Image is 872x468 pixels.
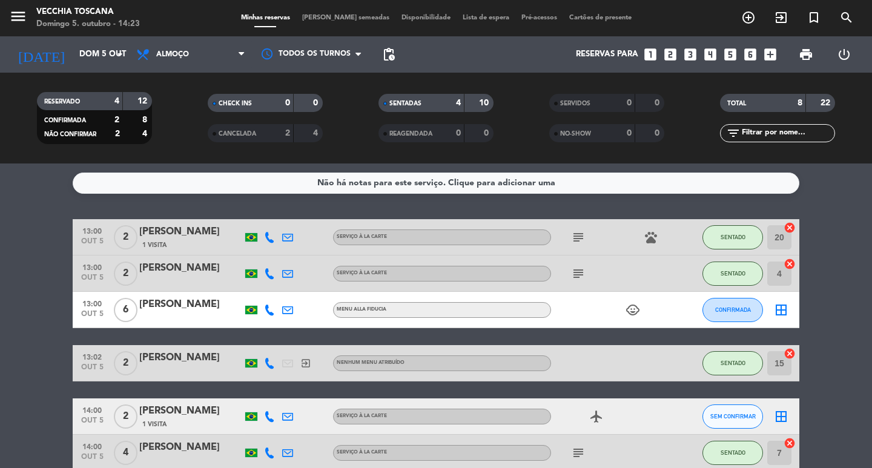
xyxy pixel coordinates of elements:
[682,47,698,62] i: looks_3
[721,360,745,366] span: SENTADO
[742,47,758,62] i: looks_6
[456,99,461,107] strong: 4
[515,15,563,21] span: Pré-acessos
[381,47,396,62] span: pending_actions
[784,222,796,234] i: cancel
[313,129,320,137] strong: 4
[114,404,137,429] span: 2
[219,101,252,107] span: CHECK INS
[219,131,256,137] span: CANCELADA
[589,409,604,424] i: airplanemode_active
[77,260,107,274] span: 13:00
[44,117,86,124] span: CONFIRMADA
[9,7,27,30] button: menu
[77,417,107,430] span: out 5
[576,50,638,59] span: Reservas para
[139,224,242,240] div: [PERSON_NAME]
[702,47,718,62] i: looks_4
[721,449,745,456] span: SENTADO
[313,99,320,107] strong: 0
[142,420,167,429] span: 1 Visita
[389,131,432,137] span: REAGENDADA
[114,441,137,465] span: 4
[655,129,662,137] strong: 0
[77,439,107,453] span: 14:00
[36,6,140,18] div: Vecchia Toscana
[142,130,150,138] strong: 4
[139,350,242,366] div: [PERSON_NAME]
[139,440,242,455] div: [PERSON_NAME]
[722,47,738,62] i: looks_5
[77,403,107,417] span: 14:00
[77,296,107,310] span: 13:00
[456,129,461,137] strong: 0
[560,101,590,107] span: SERVIDOS
[9,41,73,68] i: [DATE]
[142,240,167,250] span: 1 Visita
[285,129,290,137] strong: 2
[741,10,756,25] i: add_circle_outline
[142,116,150,124] strong: 8
[44,99,80,105] span: RESERVADO
[77,310,107,324] span: out 5
[774,10,788,25] i: exit_to_app
[702,262,763,286] button: SENTADO
[627,129,632,137] strong: 0
[114,351,137,375] span: 2
[285,99,290,107] strong: 0
[784,258,796,270] i: cancel
[710,413,756,420] span: SEM CONFIRMAR
[807,10,821,25] i: turned_in_not
[721,234,745,240] span: SENTADO
[627,99,632,107] strong: 0
[726,126,741,140] i: filter_list
[655,99,662,107] strong: 0
[139,297,242,312] div: [PERSON_NAME]
[784,437,796,449] i: cancel
[77,363,107,377] span: out 5
[784,348,796,360] i: cancel
[457,15,515,21] span: Lista de espera
[702,441,763,465] button: SENTADO
[337,307,386,312] span: Menu alla Fiducia
[798,99,802,107] strong: 8
[139,260,242,276] div: [PERSON_NAME]
[837,47,851,62] i: power_settings_new
[774,303,788,317] i: border_all
[642,47,658,62] i: looks_one
[77,237,107,251] span: out 5
[114,225,137,249] span: 2
[571,230,586,245] i: subject
[721,270,745,277] span: SENTADO
[702,404,763,429] button: SEM CONFIRMAR
[36,18,140,30] div: Domingo 5. outubro - 14:23
[77,453,107,467] span: out 5
[741,127,834,140] input: Filtrar por nome...
[139,403,242,419] div: [PERSON_NAME]
[114,97,119,105] strong: 4
[571,266,586,281] i: subject
[337,360,405,365] span: Nenhum menu atribuído
[839,10,854,25] i: search
[300,358,311,369] i: exit_to_app
[77,349,107,363] span: 13:02
[479,99,491,107] strong: 10
[571,446,586,460] i: subject
[662,47,678,62] i: looks_two
[77,223,107,237] span: 13:00
[727,101,746,107] span: TOTAL
[337,414,387,418] span: Serviço à la carte
[702,225,763,249] button: SENTADO
[317,176,555,190] div: Não há notas para este serviço. Clique para adicionar uma
[337,234,387,239] span: Serviço à la carte
[774,409,788,424] i: border_all
[337,271,387,275] span: Serviço à la carte
[484,129,491,137] strong: 0
[115,130,120,138] strong: 2
[9,7,27,25] i: menu
[337,450,387,455] span: Serviço à la carte
[114,298,137,322] span: 6
[626,303,640,317] i: child_care
[762,47,778,62] i: add_box
[114,116,119,124] strong: 2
